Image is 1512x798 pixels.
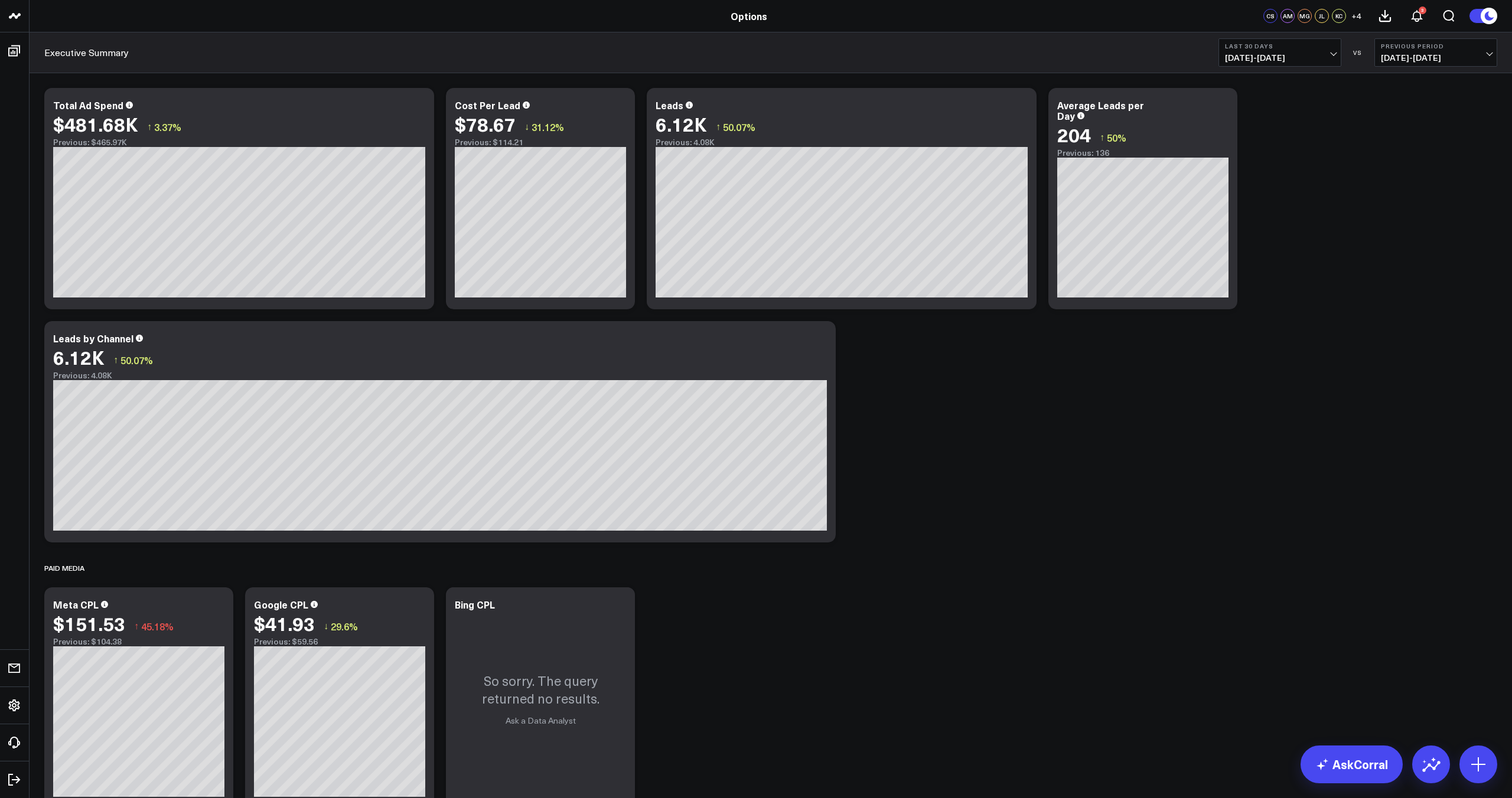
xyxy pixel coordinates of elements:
[524,119,529,135] span: ↓
[716,119,721,135] span: ↑
[455,138,626,147] div: Previous: $114.21
[53,346,105,368] div: 6.12K
[113,352,118,368] span: ↑
[1225,53,1335,63] span: [DATE] - [DATE]
[1280,9,1295,23] div: AM
[1107,131,1126,144] span: 50%
[1381,53,1491,63] span: [DATE] - [DATE]
[1332,9,1346,23] div: KC
[53,99,123,112] div: Total Ad Spend
[1374,38,1497,67] button: Previous Period[DATE]-[DATE]
[1263,9,1278,23] div: CS
[254,613,315,634] div: $41.93
[1349,9,1363,23] button: +4
[455,598,495,611] div: Bing CPL
[656,99,683,112] div: Leads
[53,113,138,135] div: $481.68K
[44,554,84,581] div: Paid Media
[147,119,152,135] span: ↑
[154,120,181,133] span: 3.37%
[1218,38,1341,67] button: Last 30 Days[DATE]-[DATE]
[506,715,576,726] a: Ask a Data Analyst
[1351,12,1361,20] span: + 4
[1315,9,1329,23] div: JL
[458,672,623,707] p: So sorry. The query returned no results.
[53,332,133,345] div: Leads by Channel
[53,371,827,380] div: Previous: 4.08K
[254,637,425,646] div: Previous: $59.56
[53,637,224,646] div: Previous: $104.38
[1298,9,1312,23] div: MG
[53,613,125,634] div: $151.53
[1057,124,1091,145] div: 204
[455,113,516,135] div: $78.67
[331,620,358,633] span: 29.6%
[53,598,99,611] div: Meta CPL
[723,120,755,133] span: 50.07%
[1347,49,1368,56] div: VS
[44,46,129,59] a: Executive Summary
[731,9,767,22] a: Options
[1057,99,1144,122] div: Average Leads per Day
[324,619,328,634] span: ↓
[120,354,153,367] span: 50.07%
[1381,42,1491,50] b: Previous Period
[1419,6,1426,14] div: 3
[141,620,174,633] span: 45.18%
[1225,42,1335,50] b: Last 30 Days
[1301,745,1403,783] a: AskCorral
[53,138,425,147] div: Previous: $465.97K
[1057,148,1228,158] div: Previous: 136
[134,619,139,634] span: ↑
[254,598,308,611] div: Google CPL
[1100,130,1104,145] span: ↑
[532,120,564,133] span: 31.12%
[656,138,1028,147] div: Previous: 4.08K
[656,113,707,135] div: 6.12K
[455,99,520,112] div: Cost Per Lead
